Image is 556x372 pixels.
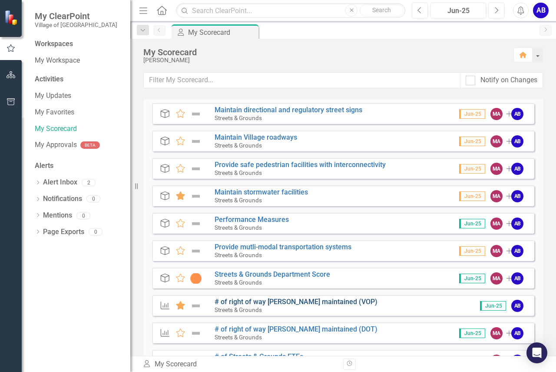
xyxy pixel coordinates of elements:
div: AB [511,300,523,312]
a: My Workspace [35,56,122,66]
span: Jun-25 [459,219,485,228]
div: MA [490,190,503,202]
a: # of right of way [PERSON_NAME] maintained (VOP) [215,298,377,306]
img: Not Defined [190,355,202,366]
small: Streets & Grounds [215,334,262,341]
div: Open Intercom Messenger [526,342,547,363]
img: No Information [190,273,202,284]
span: My ClearPoint [35,11,117,21]
button: Search [360,4,403,17]
img: Not Defined [190,109,202,119]
div: MA [490,163,503,175]
img: Not Defined [190,301,202,311]
small: Streets & Grounds [215,306,262,313]
span: Jun-25 [459,164,485,174]
div: 2 [82,179,96,186]
small: Streets & Grounds [215,169,262,176]
div: Jun-25 [434,6,483,16]
button: AB [533,3,549,18]
a: Maintain Village roadways [215,133,297,141]
a: My Approvals [35,140,77,150]
a: Maintain stormwater facilities [215,188,308,196]
span: Jun-25 [459,137,485,146]
span: Jun-25 [459,191,485,201]
a: Notifications [43,194,82,204]
div: MA [490,272,503,285]
img: Not Defined [190,191,202,201]
a: My Scorecard [35,124,122,134]
a: # of right of way [PERSON_NAME] maintained (DOT) [215,325,377,333]
div: MA [490,108,503,120]
div: AB [511,327,523,339]
small: Streets & Grounds [215,114,262,121]
button: Jun-25 [430,3,486,18]
div: 0 [86,195,100,203]
div: 0 [89,228,103,236]
div: MA [490,135,503,147]
div: Workspaces [35,39,73,49]
img: Not Defined [190,328,202,338]
a: Provide safe pedestrian facilities with interconnectivity [215,161,386,169]
div: AB [511,355,523,367]
a: Page Exports [43,227,84,237]
div: MA [490,245,503,257]
span: Jun-25 [459,328,485,338]
div: MA [490,327,503,339]
a: Alert Inbox [43,178,77,188]
div: [PERSON_NAME] [143,57,505,64]
img: Not Defined [190,164,202,174]
div: My Scorecard [142,359,337,369]
small: Streets & Grounds [215,251,262,258]
img: Not Defined [190,136,202,147]
a: Provide mutli-modal transportation systems [215,243,351,251]
div: AB [511,108,523,120]
input: Filter My Scorecard... [143,72,460,88]
div: AB [511,163,523,175]
input: Search ClearPoint... [176,3,405,18]
div: Activities [35,74,122,84]
span: Search [372,7,391,13]
a: Streets & Grounds Department Score [215,270,330,278]
span: Jun-25 [459,109,485,119]
div: 0 [76,212,90,219]
div: Notify on Changes [480,75,537,85]
div: Alerts [35,161,122,171]
div: AB [511,218,523,230]
span: Jun-25 [480,301,506,311]
img: Not Defined [190,218,202,229]
img: Not Defined [190,246,202,256]
div: My Scorecard [143,47,505,57]
small: Streets & Grounds [215,224,262,231]
a: Maintain directional and regulatory street signs [215,106,362,114]
div: MA [490,218,503,230]
a: My Updates [35,91,122,101]
div: My Scorecard [188,27,256,38]
a: Mentions [43,211,72,221]
div: BETA [80,141,100,149]
a: Performance Measures [215,215,289,224]
small: Village of [GEOGRAPHIC_DATA] [35,21,117,28]
div: AB [511,190,523,202]
img: ClearPoint Strategy [4,10,20,25]
span: Jun-25 [459,274,485,283]
small: Streets & Grounds [215,279,262,286]
a: My Favorites [35,107,122,117]
div: AB [511,272,523,285]
div: AB [511,135,523,147]
small: Streets & Grounds [215,197,262,204]
div: AB [511,245,523,257]
small: Streets & Grounds [215,142,262,149]
span: Jun-25 [459,246,485,256]
div: MA [490,355,503,367]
